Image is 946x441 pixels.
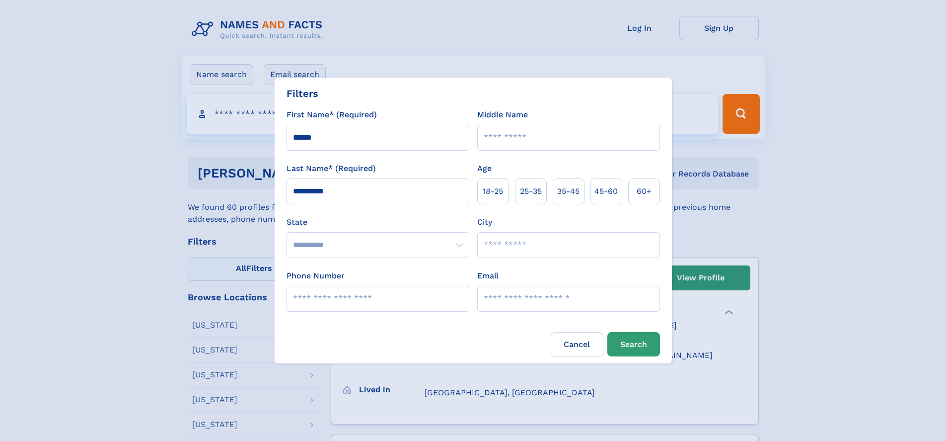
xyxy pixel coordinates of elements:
[483,185,503,197] span: 18‑25
[557,185,580,197] span: 35‑45
[287,163,376,175] label: Last Name* (Required)
[594,185,618,197] span: 45‑60
[287,270,345,282] label: Phone Number
[607,332,660,356] button: Search
[287,109,377,121] label: First Name* (Required)
[477,216,492,228] label: City
[551,332,603,356] label: Cancel
[287,216,469,228] label: State
[520,185,542,197] span: 25‑35
[287,86,318,101] div: Filters
[477,270,499,282] label: Email
[637,185,652,197] span: 60+
[477,109,528,121] label: Middle Name
[477,163,492,175] label: Age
